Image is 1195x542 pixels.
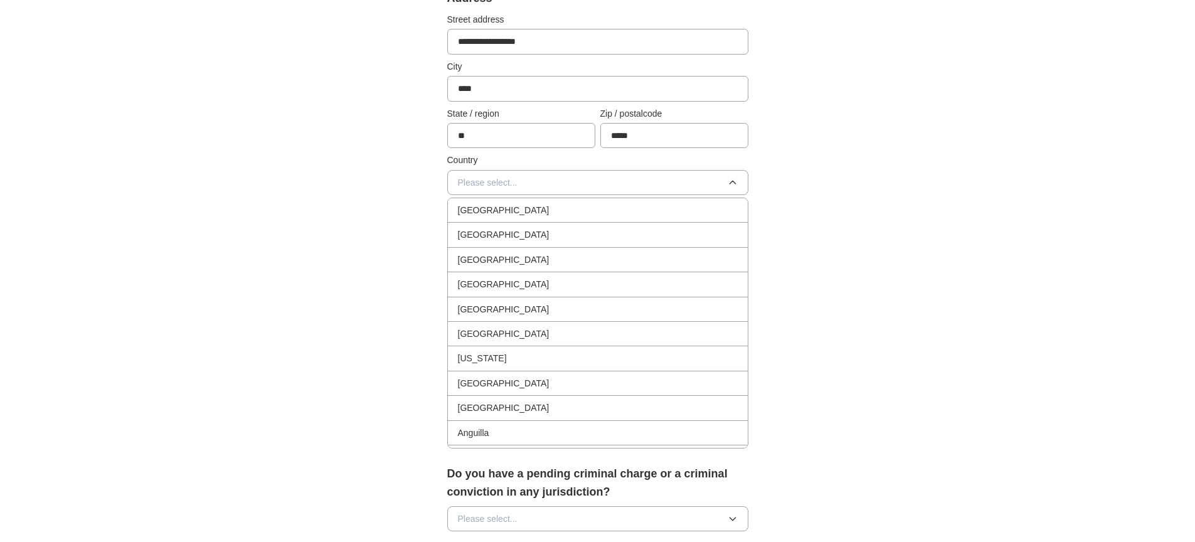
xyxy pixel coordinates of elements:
[458,512,518,526] span: Please select...
[458,426,489,440] span: Anguilla
[600,107,748,120] label: Zip / postalcode
[458,203,550,217] span: [GEOGRAPHIC_DATA]
[447,107,595,120] label: State / region
[447,465,748,501] label: Do you have a pending criminal charge or a criminal conviction in any jurisdiction?
[458,351,507,365] span: [US_STATE]
[447,506,748,531] button: Please select...
[447,153,748,167] label: Country
[458,302,550,316] span: [GEOGRAPHIC_DATA]
[458,376,550,390] span: [GEOGRAPHIC_DATA]
[458,401,550,415] span: [GEOGRAPHIC_DATA]
[458,176,518,189] span: Please select...
[458,228,550,242] span: [GEOGRAPHIC_DATA]
[447,60,748,73] label: City
[458,277,550,291] span: [GEOGRAPHIC_DATA]
[458,253,550,267] span: [GEOGRAPHIC_DATA]
[447,170,748,195] button: Please select...
[458,327,550,341] span: [GEOGRAPHIC_DATA]
[447,13,748,26] label: Street address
